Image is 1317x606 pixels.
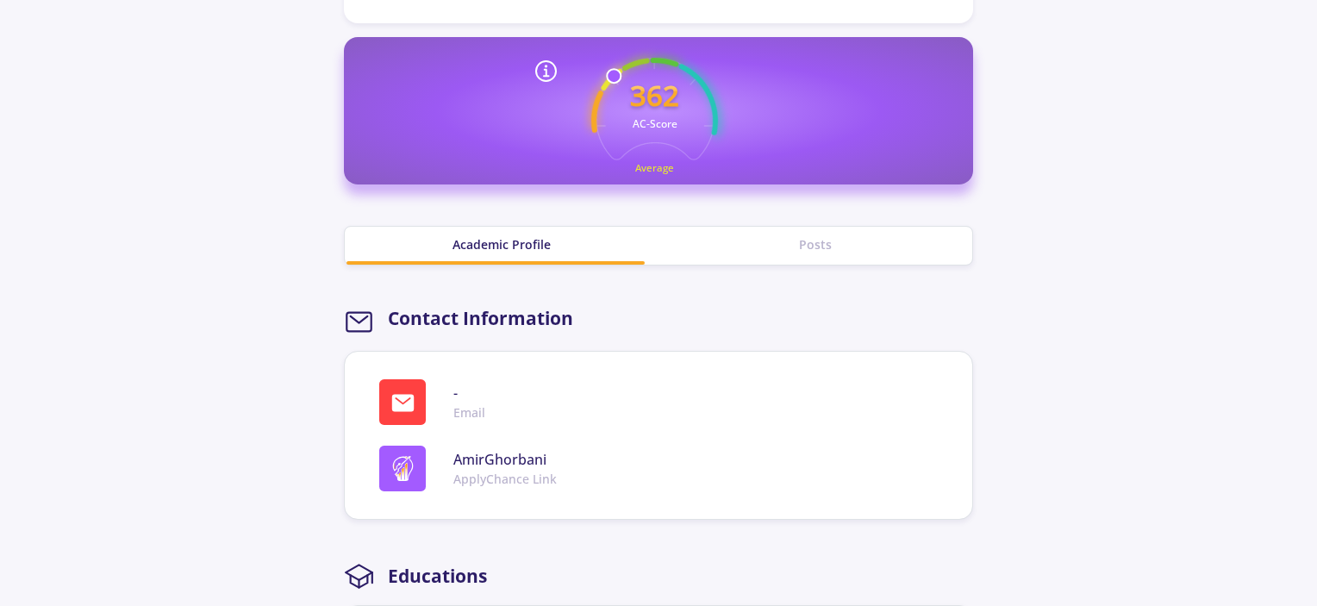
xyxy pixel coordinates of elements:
span: - [453,383,485,403]
text: 362 [630,76,679,115]
span: Email [453,403,485,422]
text: Average [635,161,674,174]
span: AmirGhorbani [453,449,557,470]
text: AC-Score [632,116,677,131]
div: Academic Profile [345,235,658,253]
h2: Educations [388,565,487,587]
h2: Contact Information [388,308,573,329]
div: Posts [658,235,972,253]
span: ApplyChance Link [453,470,557,488]
img: logo [390,456,415,481]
